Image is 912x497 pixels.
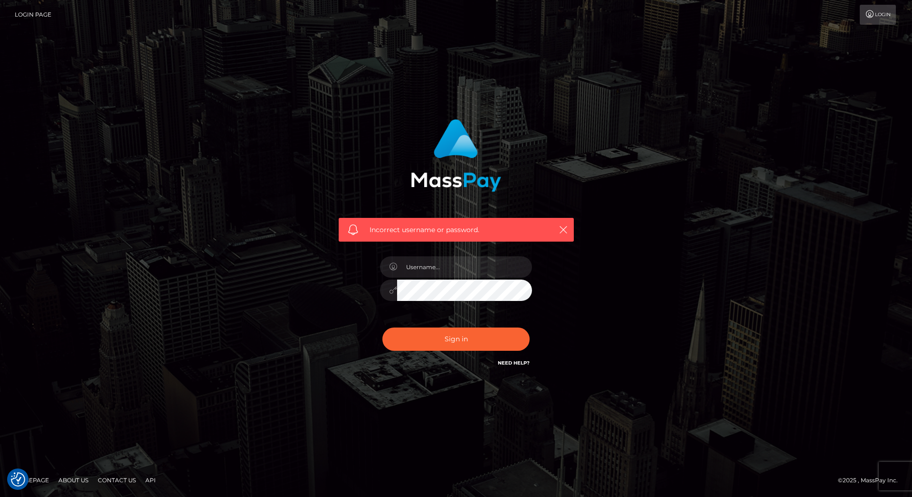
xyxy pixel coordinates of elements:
[370,225,543,235] span: Incorrect username or password.
[10,473,53,488] a: Homepage
[498,360,530,366] a: Need Help?
[142,473,160,488] a: API
[55,473,92,488] a: About Us
[411,119,501,192] img: MassPay Login
[11,472,25,487] img: Revisit consent button
[382,328,530,351] button: Sign in
[15,5,51,25] a: Login Page
[11,472,25,487] button: Consent Preferences
[94,473,140,488] a: Contact Us
[397,256,532,278] input: Username...
[860,5,896,25] a: Login
[838,475,905,486] div: © 2025 , MassPay Inc.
